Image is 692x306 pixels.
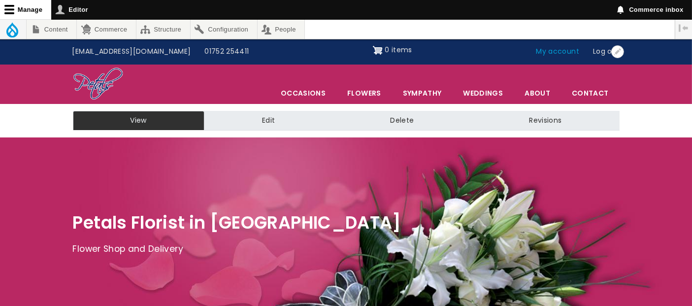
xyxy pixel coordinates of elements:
a: Contact [561,83,619,103]
span: Weddings [453,83,513,103]
a: My account [529,42,587,61]
a: [EMAIL_ADDRESS][DOMAIN_NAME] [66,42,198,61]
a: Revisions [471,111,619,131]
button: Open User account menu configuration options [611,45,624,58]
a: Log out [586,42,626,61]
span: Petals Florist in [GEOGRAPHIC_DATA] [73,210,401,235]
a: Flowers [337,83,391,103]
button: Vertical orientation [675,20,692,36]
img: Shopping cart [373,42,383,58]
a: Edit [204,111,332,131]
p: Flower Shop and Delivery [73,242,620,257]
span: 0 items [385,45,412,55]
a: Delete [332,111,471,131]
a: Shopping cart 0 items [373,42,412,58]
a: Configuration [191,20,257,39]
span: Occasions [270,83,336,103]
a: About [514,83,560,103]
a: 01752 254411 [198,42,256,61]
a: View [73,111,204,131]
a: Content [27,20,76,39]
a: Structure [136,20,190,39]
a: People [258,20,305,39]
a: Sympathy [393,83,452,103]
img: Home [73,67,124,102]
nav: Tabs [66,111,627,131]
a: Commerce [77,20,135,39]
